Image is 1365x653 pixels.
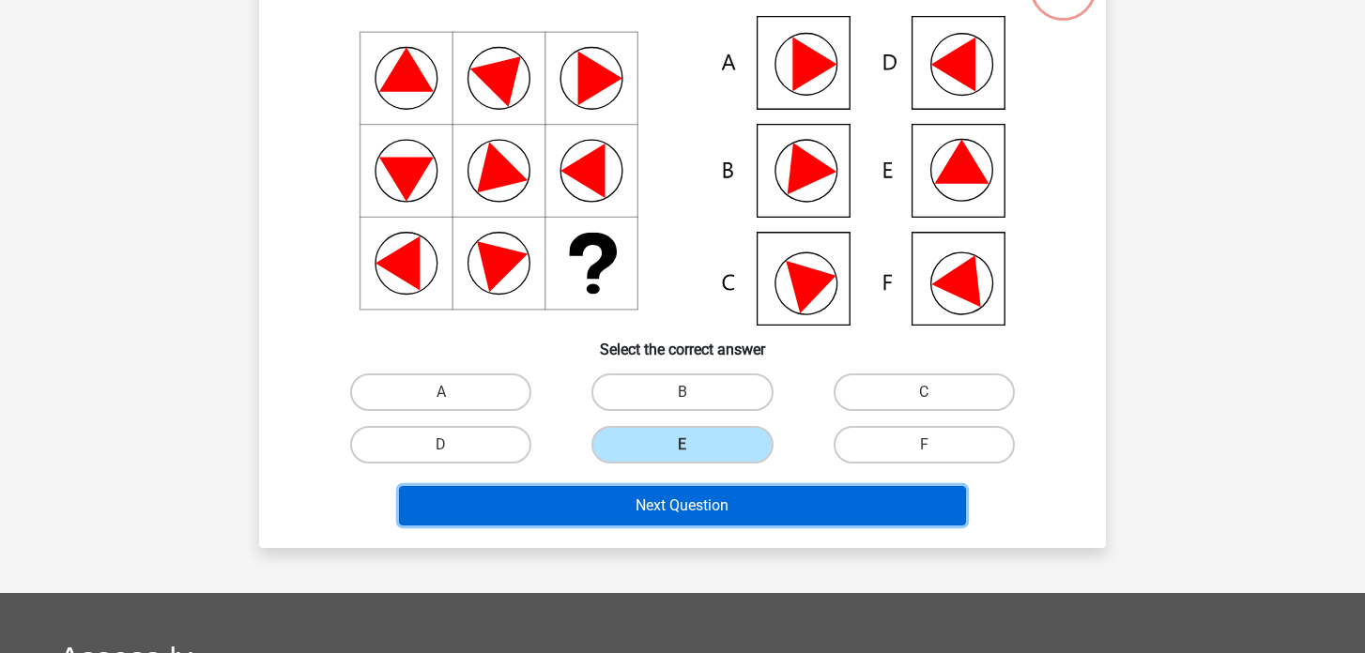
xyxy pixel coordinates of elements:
[834,426,1015,463] label: F
[591,426,773,463] label: E
[834,373,1015,411] label: C
[591,373,773,411] label: B
[289,326,1076,358] h6: Select the correct answer
[350,426,531,463] label: D
[350,373,531,411] label: A
[399,486,967,525] button: Next Question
